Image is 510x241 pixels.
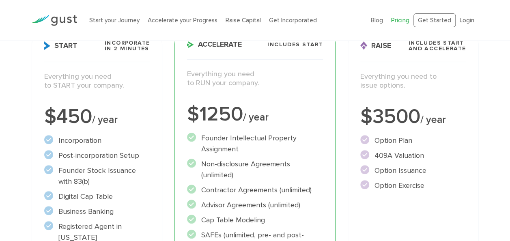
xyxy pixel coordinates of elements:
p: Everything you need to RUN your company. [187,70,323,88]
span: Accelerate [187,41,242,48]
div: $3500 [360,107,466,127]
li: Post-incorporation Setup [44,150,150,161]
li: Contractor Agreements (unlimited) [187,185,323,196]
span: Includes START [267,42,323,47]
li: Founder Stock Issuance with 83(b) [44,165,150,187]
a: Login [460,17,474,24]
span: / year [420,114,446,126]
li: Digital Cap Table [44,191,150,202]
a: Raise Capital [226,17,261,24]
li: Cap Table Modeling [187,215,323,226]
div: $1250 [187,104,323,125]
p: Everything you need to START your company. [44,72,150,90]
span: Includes START and ACCELERATE [409,40,466,52]
li: Advisor Agreements (unlimited) [187,200,323,211]
img: Accelerate Icon [187,41,194,48]
li: Business Banking [44,206,150,217]
li: Option Plan [360,135,466,146]
a: Get Incorporated [269,17,317,24]
li: Option Issuance [360,165,466,176]
a: Get Started [413,13,456,28]
img: Gust Logo [32,15,77,26]
img: Raise Icon [360,41,367,50]
span: / year [92,114,118,126]
a: Start your Journey [89,17,140,24]
img: Start Icon X2 [44,41,50,50]
li: 409A Valuation [360,150,466,161]
li: Option Exercise [360,180,466,191]
span: Raise [360,41,391,50]
a: Accelerate your Progress [148,17,217,24]
li: Founder Intellectual Property Assignment [187,133,323,155]
span: Start [44,41,77,50]
span: / year [243,111,269,123]
span: Incorporate in 2 Minutes [105,40,150,52]
div: $450 [44,107,150,127]
li: Non-disclosure Agreements (unlimited) [187,159,323,181]
a: Blog [371,17,383,24]
p: Everything you need to issue options. [360,72,466,90]
a: Pricing [391,17,409,24]
li: Incorporation [44,135,150,146]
